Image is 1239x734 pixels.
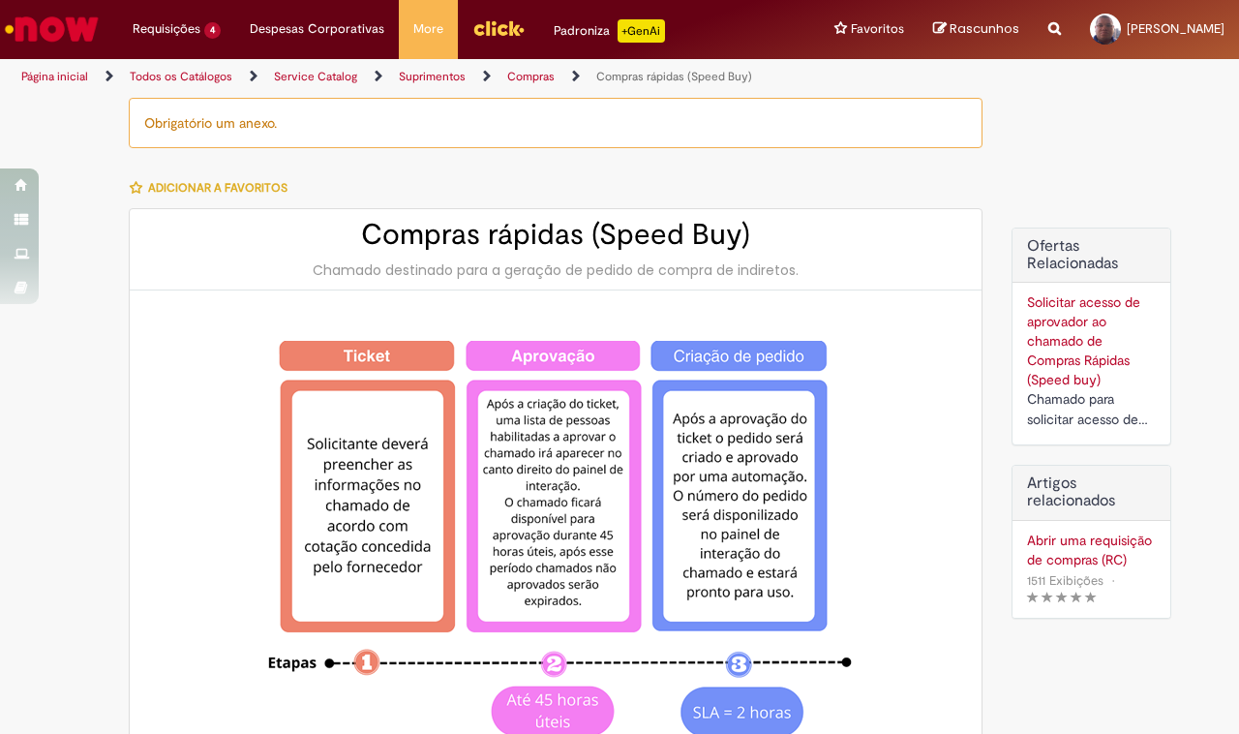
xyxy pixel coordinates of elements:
div: Chamado para solicitar acesso de aprovador ao ticket de Speed buy [1027,389,1156,430]
a: Service Catalog [274,69,357,84]
span: 4 [204,22,221,39]
a: Solicitar acesso de aprovador ao chamado de Compras Rápidas (Speed buy) [1027,293,1140,388]
a: Rascunhos [933,20,1019,39]
span: More [413,19,443,39]
h3: Artigos relacionados [1027,475,1156,509]
span: • [1107,567,1119,594]
span: 1511 Exibições [1027,572,1103,589]
a: Página inicial [21,69,88,84]
span: [PERSON_NAME] [1127,20,1224,37]
a: Abrir uma requisição de compras (RC) [1027,531,1156,569]
a: Compras [507,69,555,84]
span: Adicionar a Favoritos [148,180,287,196]
ul: Trilhas de página [15,59,811,95]
img: click_logo_yellow_360x200.png [472,14,525,43]
h2: Ofertas Relacionadas [1027,238,1156,272]
p: +GenAi [618,19,665,43]
a: Todos os Catálogos [130,69,232,84]
span: Favoritos [851,19,904,39]
a: Compras rápidas (Speed Buy) [596,69,752,84]
span: Rascunhos [950,19,1019,38]
span: Requisições [133,19,200,39]
h2: Compras rápidas (Speed Buy) [149,219,962,251]
div: Obrigatório um anexo. [129,98,982,148]
div: Padroniza [554,19,665,43]
img: ServiceNow [2,10,102,48]
a: Suprimentos [399,69,466,84]
div: Ofertas Relacionadas [1012,228,1171,445]
div: Chamado destinado para a geração de pedido de compra de indiretos. [149,260,962,280]
span: Despesas Corporativas [250,19,384,39]
button: Adicionar a Favoritos [129,168,298,208]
